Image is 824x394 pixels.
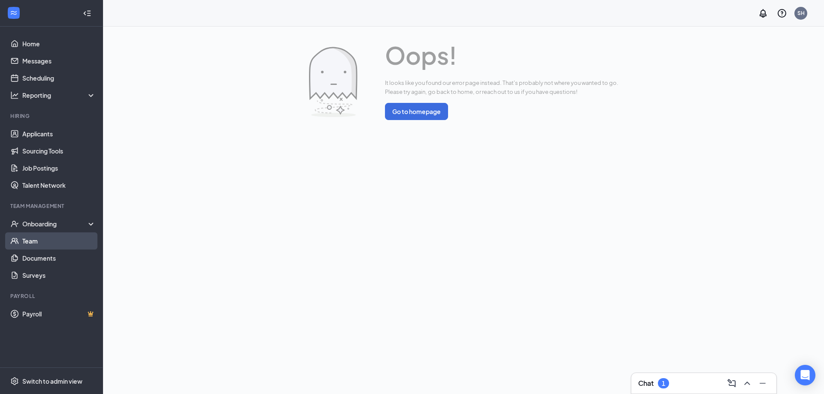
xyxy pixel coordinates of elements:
[22,377,82,385] div: Switch to admin view
[22,69,96,87] a: Scheduling
[83,9,91,18] svg: Collapse
[385,103,448,120] button: Go to homepage
[22,177,96,194] a: Talent Network
[777,8,787,18] svg: QuestionInfo
[757,378,768,388] svg: Minimize
[740,376,754,390] button: ChevronUp
[22,125,96,142] a: Applicants
[22,267,96,284] a: Surveys
[742,378,752,388] svg: ChevronUp
[10,377,19,385] svg: Settings
[797,9,805,17] div: SH
[385,37,618,74] span: Oops!
[385,78,618,96] span: It looks like you found our error page instead. That's probably not where you wanted to go. Pleas...
[10,292,94,300] div: Payroll
[10,202,94,210] div: Team Management
[22,91,96,99] div: Reporting
[22,35,96,52] a: Home
[10,112,94,120] div: Hiring
[10,91,19,99] svg: Analysis
[727,378,737,388] svg: ComposeMessage
[22,159,96,177] a: Job Postings
[756,376,769,390] button: Minimize
[22,305,96,322] a: PayrollCrown
[9,9,18,17] svg: WorkstreamLogo
[22,250,96,267] a: Documents
[638,379,654,388] h3: Chat
[758,8,768,18] svg: Notifications
[10,220,19,228] svg: UserCheck
[22,232,96,250] a: Team
[22,52,96,69] a: Messages
[309,47,357,117] img: Error
[22,142,96,159] a: Sourcing Tools
[22,220,88,228] div: Onboarding
[725,376,739,390] button: ComposeMessage
[795,365,815,385] div: Open Intercom Messenger
[662,380,665,387] div: 1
